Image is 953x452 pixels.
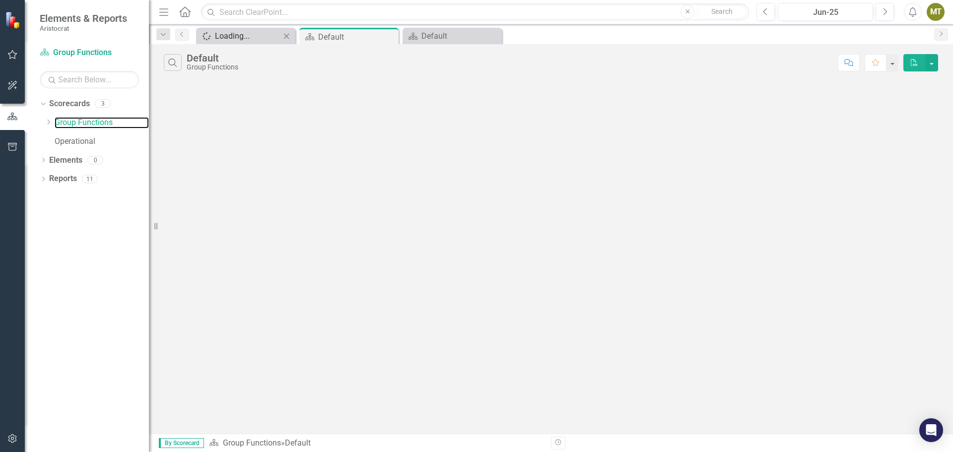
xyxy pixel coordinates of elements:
button: MT [927,3,945,21]
span: Search [711,7,733,15]
a: Reports [49,173,77,185]
img: ClearPoint Strategy [4,11,22,29]
div: Default [421,30,499,42]
div: Default [318,31,396,43]
small: Aristocrat [40,24,127,32]
a: Default [405,30,499,42]
a: Scorecards [49,98,90,110]
div: Default [187,53,238,64]
a: Group Functions [223,438,281,448]
a: Operational [55,136,149,147]
a: Elements [49,155,82,166]
span: By Scorecard [159,438,204,448]
a: Group Functions [55,117,149,129]
div: » [209,438,544,449]
button: Jun-25 [778,3,873,21]
a: Loading... [199,30,280,42]
div: Loading... [215,30,280,42]
div: Default [285,438,311,448]
input: Search Below... [40,71,139,88]
a: Group Functions [40,47,139,59]
div: 11 [82,175,98,183]
span: Elements & Reports [40,12,127,24]
button: Search [697,5,747,19]
div: 0 [87,156,103,164]
div: Group Functions [187,64,238,71]
div: Jun-25 [781,6,870,18]
input: Search ClearPoint... [201,3,749,21]
div: 3 [95,100,111,108]
div: Open Intercom Messenger [919,418,943,442]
